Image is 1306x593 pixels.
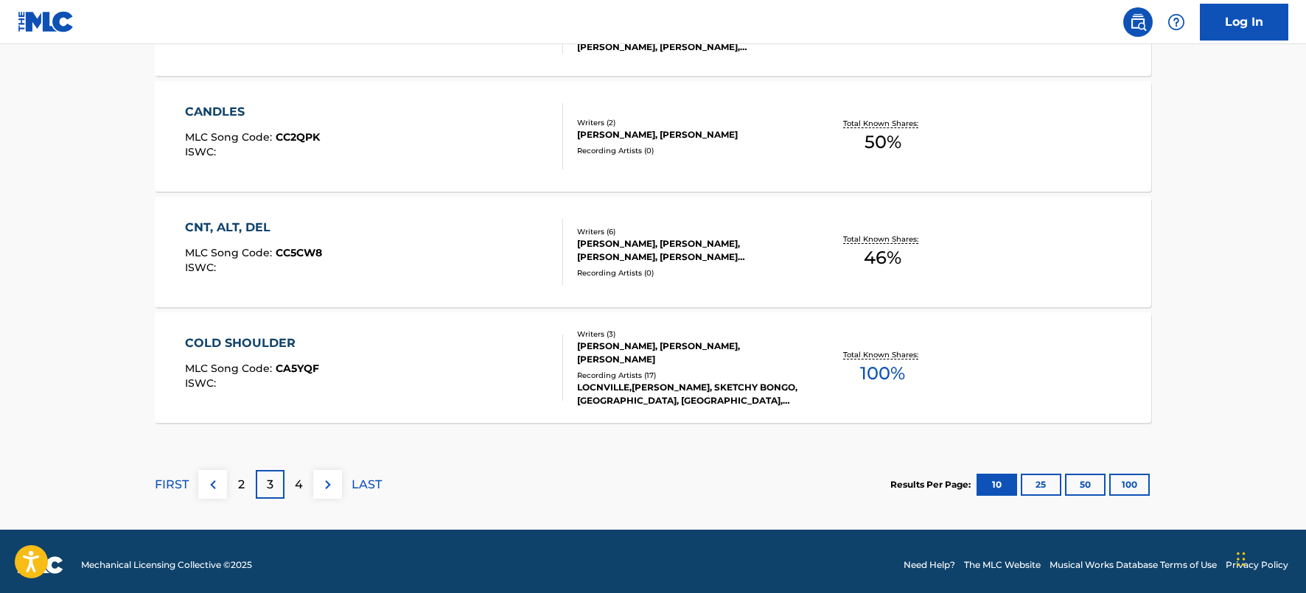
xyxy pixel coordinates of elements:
[185,130,276,144] span: MLC Song Code :
[577,340,800,366] div: [PERSON_NAME], [PERSON_NAME], [PERSON_NAME]
[185,362,276,375] span: MLC Song Code :
[577,237,800,264] div: [PERSON_NAME], [PERSON_NAME], [PERSON_NAME], [PERSON_NAME] [PERSON_NAME], [PERSON_NAME]
[1021,474,1061,496] button: 25
[865,129,901,155] span: 50 %
[276,362,319,375] span: CA5YQF
[185,219,322,236] div: CNT, ALT, DEL
[276,130,320,144] span: CC2QPK
[185,246,276,259] span: MLC Song Code :
[577,145,800,156] div: Recording Artists ( 0 )
[295,476,303,494] p: 4
[185,334,319,352] div: COLD SHOULDER
[577,329,800,340] div: Writers ( 3 )
[204,476,222,494] img: left
[155,81,1151,192] a: CANDLESMLC Song Code:CC2QPKISWC:Writers (2)[PERSON_NAME], [PERSON_NAME]Recording Artists (0)Total...
[577,267,800,278] div: Recording Artists ( 0 )
[1167,13,1185,31] img: help
[577,128,800,141] div: [PERSON_NAME], [PERSON_NAME]
[843,349,922,360] p: Total Known Shares:
[267,476,273,494] p: 3
[1200,4,1288,41] a: Log In
[185,376,220,390] span: ISWC :
[904,558,955,572] a: Need Help?
[155,312,1151,423] a: COLD SHOULDERMLC Song Code:CA5YQFISWC:Writers (3)[PERSON_NAME], [PERSON_NAME], [PERSON_NAME]Recor...
[1050,558,1217,572] a: Musical Works Database Terms of Use
[843,234,922,245] p: Total Known Shares:
[890,478,974,491] p: Results Per Page:
[577,117,800,128] div: Writers ( 2 )
[1237,537,1246,581] div: Drag
[1109,474,1150,496] button: 100
[577,370,800,381] div: Recording Artists ( 17 )
[18,11,74,32] img: MLC Logo
[319,476,337,494] img: right
[238,476,245,494] p: 2
[1162,7,1191,37] div: Help
[977,474,1017,496] button: 10
[1123,7,1153,37] a: Public Search
[843,118,922,129] p: Total Known Shares:
[577,226,800,237] div: Writers ( 6 )
[185,261,220,274] span: ISWC :
[155,197,1151,307] a: CNT, ALT, DELMLC Song Code:CC5CW8ISWC:Writers (6)[PERSON_NAME], [PERSON_NAME], [PERSON_NAME], [PE...
[276,246,322,259] span: CC5CW8
[81,558,252,572] span: Mechanical Licensing Collective © 2025
[1232,522,1306,593] iframe: Chat Widget
[1065,474,1106,496] button: 50
[185,145,220,158] span: ISWC :
[860,360,905,387] span: 100 %
[864,245,901,271] span: 46 %
[964,558,1041,572] a: The MLC Website
[1129,13,1147,31] img: search
[1226,558,1288,572] a: Privacy Policy
[352,476,382,494] p: LAST
[155,476,189,494] p: FIRST
[577,381,800,407] div: LOCNVILLE,[PERSON_NAME], SKETCHY BONGO, [GEOGRAPHIC_DATA], [GEOGRAPHIC_DATA], [GEOGRAPHIC_DATA], ...
[185,103,320,121] div: CANDLES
